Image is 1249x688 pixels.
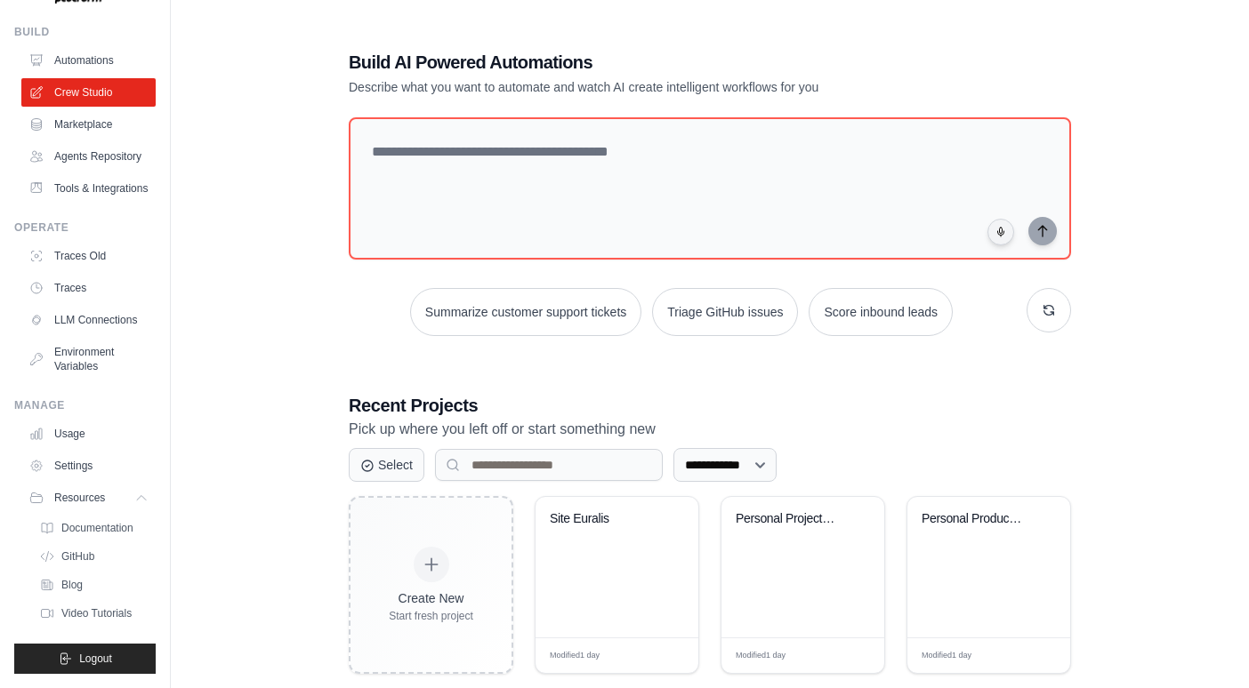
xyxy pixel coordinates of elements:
span: Resources [54,491,105,505]
button: Click to speak your automation idea [987,219,1014,245]
a: Video Tutorials [32,601,156,626]
p: Pick up where you left off or start something new [349,418,1071,441]
p: Describe what you want to automate and watch AI create intelligent workflows for you [349,78,947,96]
a: Documentation [32,516,156,540]
button: Resources [21,484,156,512]
div: Manage [14,398,156,412]
a: Traces [21,274,156,302]
div: Create New [389,589,473,607]
span: Video Tutorials [61,606,132,620]
a: Marketplace [21,110,156,139]
a: Environment Variables [21,338,156,380]
button: Get new suggestions [1027,288,1071,332]
div: Operate [14,220,156,235]
a: Blog [32,572,156,597]
a: GitHub [32,544,156,569]
span: Modified 1 day [550,650,600,662]
h3: Recent Projects [349,393,1071,418]
span: GitHub [61,549,94,564]
a: Traces Old [21,242,156,270]
h1: Build AI Powered Automations [349,50,947,75]
span: Edit [657,649,672,662]
a: LLM Connections [21,306,156,334]
span: Edit [1028,649,1044,662]
span: Modified 1 day [922,650,971,662]
button: Select [349,448,424,482]
div: Personal Project Management Assistant [736,511,843,527]
a: Crew Studio [21,78,156,107]
span: Modified 1 day [736,650,786,662]
div: Build [14,25,156,39]
span: Blog [61,578,83,592]
a: Settings [21,452,156,480]
a: Tools & Integrations [21,174,156,203]
div: Personal Productivity Assistant [922,511,1029,527]
button: Score inbound leads [809,288,953,336]
a: Usage [21,420,156,448]
span: Edit [842,649,858,662]
div: Start fresh project [389,609,473,623]
button: Summarize customer support tickets [410,288,641,336]
span: Documentation [61,521,133,535]
div: Site Euralis [550,511,657,527]
button: Triage GitHub issues [652,288,798,336]
a: Automations [21,46,156,75]
a: Agents Repository [21,142,156,171]
span: Logout [79,652,112,666]
button: Logout [14,644,156,674]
